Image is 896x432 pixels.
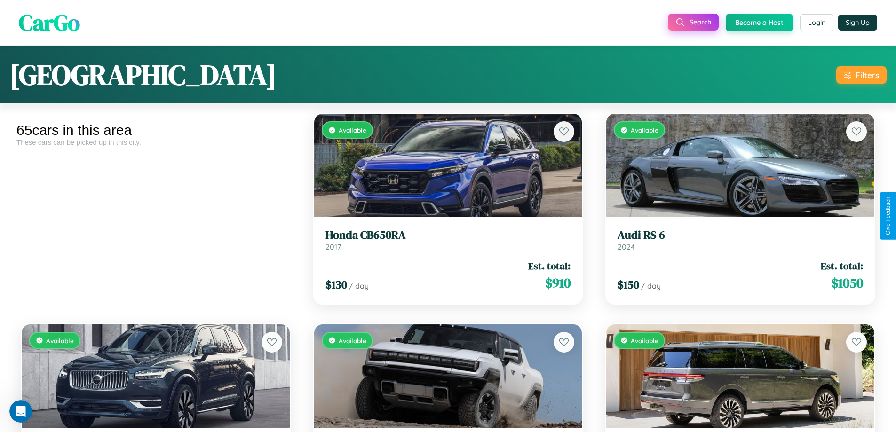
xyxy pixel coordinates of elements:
[339,337,366,345] span: Available
[831,274,863,292] span: $ 1050
[618,228,863,251] a: Audi RS 62024
[46,337,74,345] span: Available
[668,14,719,31] button: Search
[836,66,887,84] button: Filters
[325,228,571,251] a: Honda CB650RA2017
[325,242,341,251] span: 2017
[618,242,635,251] span: 2024
[19,7,80,38] span: CarGo
[821,259,863,273] span: Est. total:
[885,197,891,235] div: Give Feedback
[349,281,369,291] span: / day
[325,277,347,292] span: $ 130
[9,400,32,423] iframe: Intercom live chat
[631,337,658,345] span: Available
[856,70,879,80] div: Filters
[690,18,711,26] span: Search
[726,14,793,31] button: Become a Host
[618,228,863,242] h3: Audi RS 6
[641,281,661,291] span: / day
[838,15,877,31] button: Sign Up
[325,228,571,242] h3: Honda CB650RA
[631,126,658,134] span: Available
[618,277,639,292] span: $ 150
[528,259,571,273] span: Est. total:
[16,138,295,146] div: These cars can be picked up in this city.
[9,55,277,94] h1: [GEOGRAPHIC_DATA]
[800,14,833,31] button: Login
[545,274,571,292] span: $ 910
[339,126,366,134] span: Available
[16,122,295,138] div: 65 cars in this area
